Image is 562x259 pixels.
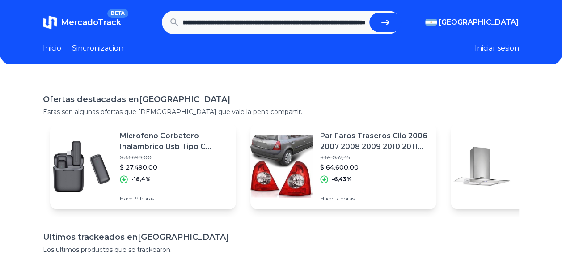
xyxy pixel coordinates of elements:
[250,123,436,209] a: Featured imagePar Faros Traseros Clio 2006 2007 2008 2009 2010 2011 2012$ 69.037,45$ 64.600,00-6,...
[451,135,513,198] img: Featured image
[320,131,429,152] p: Par Faros Traseros Clio 2006 2007 2008 2009 2010 2011 2012
[320,195,429,202] p: Hace 17 horas
[43,15,121,30] a: MercadoTrackBETA
[320,154,429,161] p: $ 69.037,45
[43,15,57,30] img: MercadoTrack
[120,131,229,152] p: Microfono Corbatero Inalambrico Usb Tipo C Android iPhone
[439,17,519,28] span: [GEOGRAPHIC_DATA]
[43,107,519,116] p: Estas son algunas ofertas que [DEMOGRAPHIC_DATA] que vale la pena compartir.
[120,163,229,172] p: $ 27.490,00
[332,176,352,183] p: -6,43%
[425,17,519,28] button: [GEOGRAPHIC_DATA]
[475,43,519,54] button: Iniciar sesion
[120,195,229,202] p: Hace 19 horas
[61,17,121,27] span: MercadoTrack
[50,135,113,198] img: Featured image
[131,176,151,183] p: -18,4%
[120,154,229,161] p: $ 33.690,00
[250,135,313,198] img: Featured image
[43,43,61,54] a: Inicio
[425,19,437,26] img: Argentina
[43,93,519,106] h1: Ofertas destacadas en [GEOGRAPHIC_DATA]
[107,9,128,18] span: BETA
[43,231,519,243] h1: Ultimos trackeados en [GEOGRAPHIC_DATA]
[50,123,236,209] a: Featured imageMicrofono Corbatero Inalambrico Usb Tipo C Android iPhone$ 33.690,00$ 27.490,00-18,...
[43,245,519,254] p: Los ultimos productos que se trackearon.
[72,43,123,54] a: Sincronizacion
[320,163,429,172] p: $ 64.600,00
